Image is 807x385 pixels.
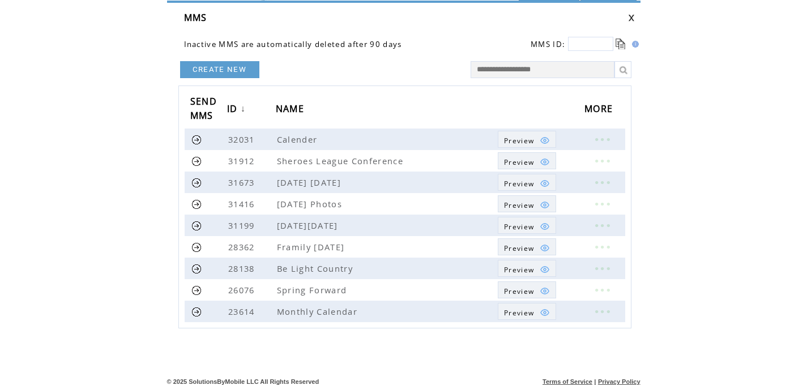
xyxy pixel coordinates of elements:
span: NAME [276,100,307,121]
img: help.gif [629,41,639,48]
span: Show MMS preview [504,200,534,210]
span: 28362 [228,241,258,253]
img: eye.png [540,264,550,275]
a: Preview [498,281,556,298]
a: Preview [498,238,556,255]
span: 31673 [228,177,258,188]
span: Show MMS preview [504,222,534,232]
a: NAME [276,99,310,120]
a: Preview [498,195,556,212]
a: Preview [498,131,556,148]
span: 28138 [228,263,258,274]
span: Monthly Calendar [277,306,360,317]
a: Preview [498,174,556,191]
span: Show MMS preview [504,157,534,167]
span: [DATE] [DATE] [277,177,344,188]
a: Preview [498,303,556,320]
span: ID [227,100,241,121]
span: MMS [184,11,207,24]
span: Framily [DATE] [277,241,348,253]
span: 31416 [228,198,258,209]
a: Terms of Service [543,378,592,385]
span: MORE [584,100,616,121]
span: Show MMS preview [504,243,534,253]
img: eye.png [540,178,550,189]
span: 26076 [228,284,258,296]
a: CREATE NEW [180,61,259,78]
a: Preview [498,260,556,277]
span: | [594,378,596,385]
a: Privacy Policy [598,378,641,385]
img: eye.png [540,200,550,210]
span: Show MMS preview [504,308,534,318]
img: eye.png [540,221,550,232]
span: [DATE][DATE] [277,220,341,231]
img: eye.png [540,135,550,146]
span: Show MMS preview [504,286,534,296]
span: Be Light Country [277,263,356,274]
span: © 2025 SolutionsByMobile LLC All Rights Reserved [167,378,319,385]
span: Calender [277,134,321,145]
span: [DATE] Photos [277,198,345,209]
a: Preview [498,152,556,169]
a: ID↓ [227,99,249,120]
span: 32031 [228,134,258,145]
span: Spring Forward [277,284,350,296]
span: Show MMS preview [504,265,534,275]
span: 31912 [228,155,258,166]
img: eye.png [540,307,550,318]
img: eye.png [540,286,550,296]
span: Sheroes League Conference [277,155,406,166]
span: Show MMS preview [504,179,534,189]
span: Show MMS preview [504,136,534,146]
a: Preview [498,217,556,234]
span: Inactive MMS are automatically deleted after 90 days [184,39,402,49]
img: eye.png [540,243,550,253]
span: MMS ID: [531,39,565,49]
span: 31199 [228,220,258,231]
span: SEND MMS [190,92,217,127]
img: eye.png [540,157,550,167]
span: 23614 [228,306,258,317]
